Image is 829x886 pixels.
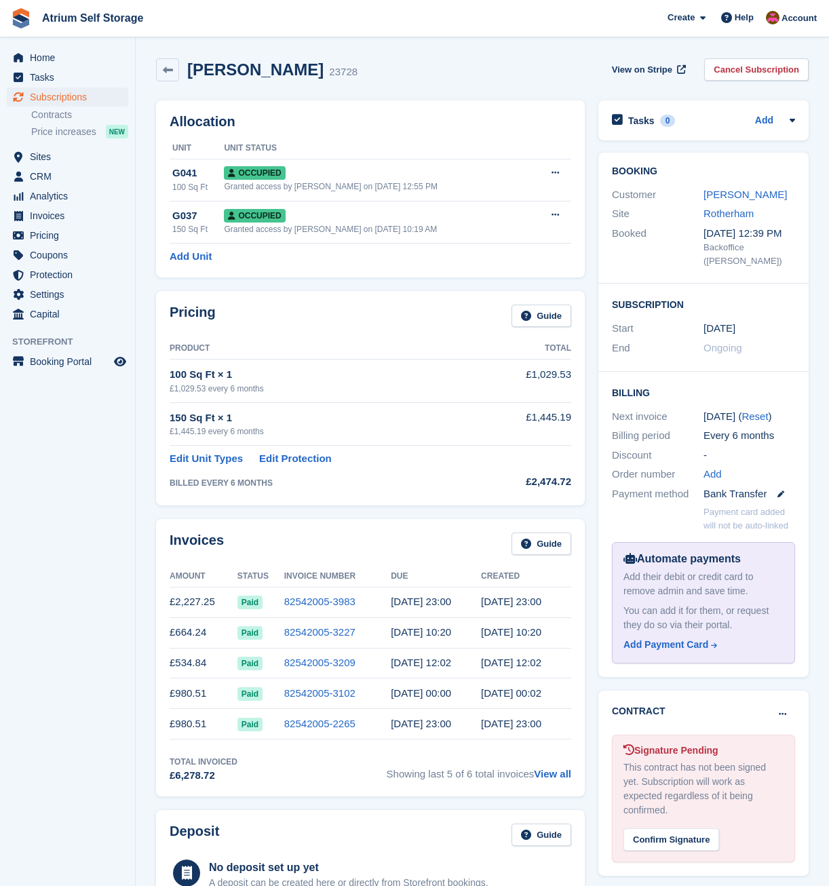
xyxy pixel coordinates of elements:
a: Guide [512,533,571,555]
div: G041 [172,166,224,181]
div: £1,445.19 every 6 months [170,425,484,438]
a: View on Stripe [606,58,689,81]
h2: [PERSON_NAME] [187,60,324,79]
span: Help [735,11,754,24]
div: Confirm Signature [623,828,719,851]
time: 2024-09-12 11:02:42 UTC [481,657,541,668]
th: Due [391,566,481,588]
h2: Billing [612,385,795,399]
a: menu [7,226,128,245]
div: [DATE] ( ) [703,409,795,425]
h2: Allocation [170,114,571,130]
a: 82542005-2265 [284,718,355,729]
div: Signature Pending [623,744,784,758]
div: 0 [660,115,676,127]
a: Price increases NEW [31,124,128,139]
div: 150 Sq Ft × 1 [170,410,484,426]
div: £6,278.72 [170,768,237,784]
a: Confirm Signature [623,825,719,836]
a: menu [7,48,128,67]
div: [DATE] 12:39 PM [703,226,795,242]
th: Total [484,338,571,360]
div: Customer [612,187,703,203]
th: Amount [170,566,237,588]
h2: Booking [612,166,795,177]
h2: Tasks [628,115,655,127]
time: 2023-08-21 23:00:00 UTC [703,321,735,336]
span: CRM [30,167,111,186]
span: Price increases [31,126,96,138]
time: 2024-08-21 23:02:09 UTC [481,687,541,699]
span: Showing last 5 of 6 total invoices [387,756,571,784]
a: View all [534,768,571,779]
td: £1,029.53 [484,360,571,402]
th: Product [170,338,484,360]
a: Edit Unit Types [170,451,243,467]
h2: Subscription [612,297,795,311]
div: Billing period [612,428,703,444]
a: 82542005-3102 [284,687,355,699]
div: Site [612,206,703,222]
span: Ongoing [703,342,742,353]
a: menu [7,305,128,324]
div: No deposit set up yet [209,860,488,876]
th: Invoice Number [284,566,391,588]
span: Paid [237,687,263,701]
div: Discount [612,448,703,463]
h2: Pricing [170,305,216,327]
span: Paid [237,657,263,670]
span: Create [668,11,695,24]
span: Storefront [12,335,135,349]
td: £980.51 [170,678,237,709]
p: Payment card added will not be auto-linked [703,505,795,532]
img: Mark Rhodes [766,11,779,24]
div: You can add it for them, or request they do so via their portal. [623,604,784,632]
div: Payment method [612,486,703,502]
a: Cancel Subscription [704,58,809,81]
time: 2024-09-16 09:20:43 UTC [481,626,541,638]
span: Coupons [30,246,111,265]
div: Granted access by [PERSON_NAME] on [DATE] 10:19 AM [224,223,530,235]
div: Granted access by [PERSON_NAME] on [DATE] 12:55 PM [224,180,530,193]
div: G037 [172,208,224,224]
a: menu [7,265,128,284]
a: 82542005-3227 [284,626,355,638]
a: Add Payment Card [623,638,778,652]
a: Add [703,467,722,482]
span: Occupied [224,209,285,223]
div: Add Payment Card [623,638,708,652]
th: Unit [170,138,224,159]
a: Reset [741,410,768,422]
div: 150 Sq Ft [172,223,224,235]
span: Booking Portal [30,352,111,371]
a: menu [7,285,128,304]
a: Guide [512,305,571,327]
div: Automate payments [623,551,784,567]
a: menu [7,187,128,206]
div: Start [612,321,703,336]
span: View on Stripe [612,63,672,77]
td: £980.51 [170,709,237,739]
a: menu [7,167,128,186]
td: £664.24 [170,617,237,648]
a: menu [7,147,128,166]
a: 82542005-3983 [284,596,355,607]
h2: Invoices [170,533,224,555]
a: [PERSON_NAME] [703,189,787,200]
div: Every 6 months [703,428,795,444]
time: 2025-02-21 23:00:02 UTC [481,596,541,607]
time: 2025-02-22 23:00:00 UTC [391,596,451,607]
td: £2,227.25 [170,587,237,617]
div: Add their debit or credit card to remove admin and save time. [623,570,784,598]
span: Home [30,48,111,67]
a: Preview store [112,353,128,370]
div: Booked [612,226,703,268]
a: menu [7,352,128,371]
span: Settings [30,285,111,304]
div: Total Invoiced [170,756,237,768]
span: Sites [30,147,111,166]
span: Account [782,12,817,25]
span: Paid [237,626,263,640]
a: Add [755,113,773,129]
div: 23728 [329,64,358,80]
